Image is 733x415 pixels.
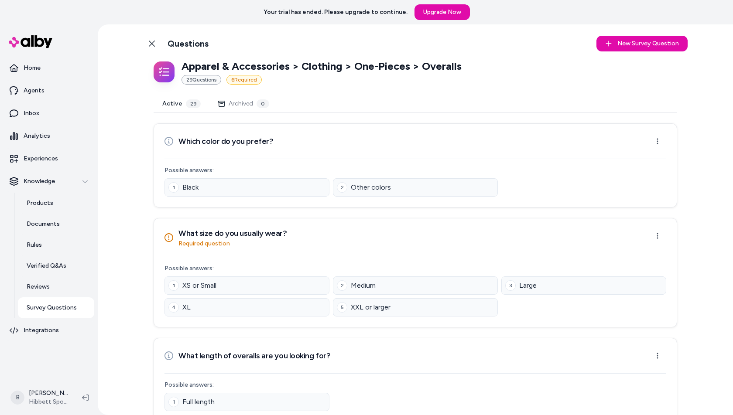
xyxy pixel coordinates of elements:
[182,75,221,85] div: 29 Question s
[351,280,376,291] span: Medium
[24,109,39,118] p: Inbox
[168,38,209,49] h1: Questions
[29,398,68,406] span: Hibbett Sports
[18,255,94,276] a: Verified Q&As
[10,391,24,405] span: B
[505,280,516,291] div: 3
[264,8,408,17] p: Your trial has ended. Please upgrade to continue.
[257,99,269,108] div: 0
[178,350,330,362] h3: What length of overalls are you looking for?
[337,302,347,313] div: 5
[337,182,347,193] div: 2
[182,182,199,193] span: Black
[209,95,278,112] button: Archived
[27,282,50,291] p: Reviews
[3,320,94,341] a: Integrations
[18,276,94,297] a: Reviews
[3,126,94,146] a: Analytics
[3,80,94,101] a: Agents
[351,302,390,313] span: XXL or larger
[168,302,179,313] div: 4
[414,4,470,20] a: Upgrade Now
[168,280,179,291] div: 1
[168,397,179,407] div: 1
[154,95,209,112] button: Active
[351,182,391,193] span: Other colors
[617,39,679,48] span: New Survey Question
[18,297,94,318] a: Survey Questions
[24,132,50,140] p: Analytics
[27,262,66,270] p: Verified Q&As
[24,154,58,163] p: Experiences
[18,214,94,235] a: Documents
[164,381,666,389] p: Possible answers:
[182,397,215,407] span: Full length
[178,227,287,239] h3: What size do you usually wear?
[182,59,462,73] p: Apparel & Accessories > Clothing > One-Pieces > Overalls
[27,199,53,207] p: Products
[3,148,94,169] a: Experiences
[18,235,94,255] a: Rules
[24,64,41,72] p: Home
[3,58,94,78] a: Home
[29,389,68,398] p: [PERSON_NAME]
[27,303,77,312] p: Survey Questions
[337,280,347,291] div: 2
[186,99,201,108] div: 29
[182,302,191,313] span: XL
[5,384,75,412] button: B[PERSON_NAME]Hibbett Sports
[164,264,666,273] p: Possible answers:
[182,280,216,291] span: XS or Small
[24,86,45,95] p: Agents
[168,182,179,193] div: 1
[596,36,688,51] button: New Survey Question
[3,171,94,192] button: Knowledge
[519,280,537,291] span: Large
[9,35,52,48] img: alby Logo
[24,177,55,186] p: Knowledge
[226,75,262,85] div: 6 Required
[24,326,59,335] p: Integrations
[3,103,94,124] a: Inbox
[18,193,94,214] a: Products
[178,239,287,248] p: Required question
[178,135,273,147] h3: Which color do you prefer?
[27,220,60,228] p: Documents
[164,166,666,175] p: Possible answers:
[27,241,42,249] p: Rules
